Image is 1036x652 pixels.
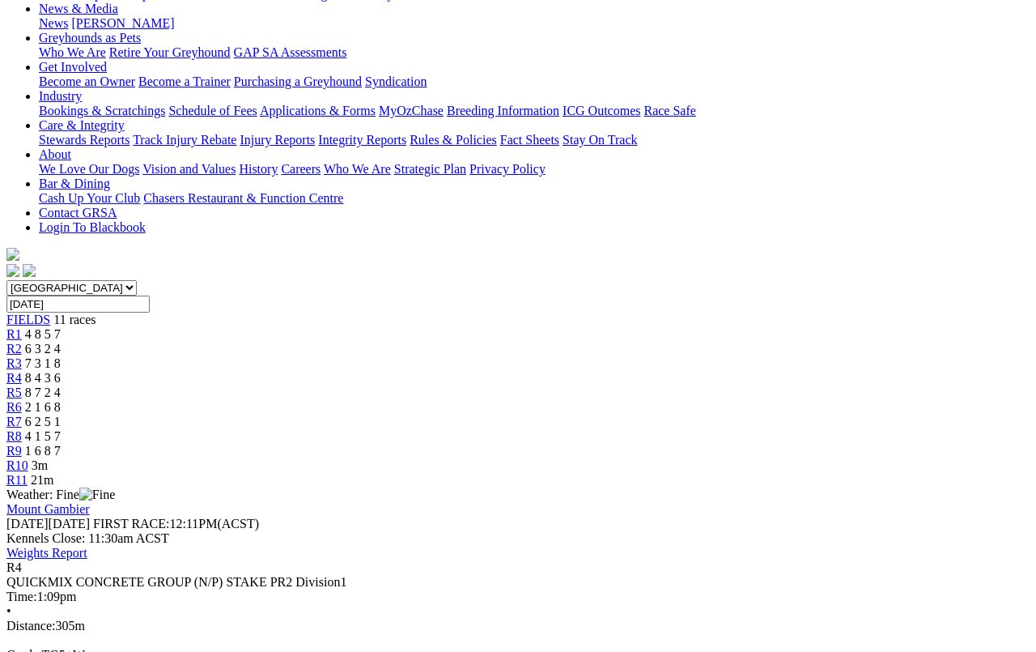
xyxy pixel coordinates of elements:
a: Strategic Plan [394,162,466,176]
a: History [239,162,278,176]
a: R7 [6,415,22,428]
span: 12:11PM(ACST) [93,517,259,531]
a: Login To Blackbook [39,220,146,234]
a: We Love Our Dogs [39,162,139,176]
a: Become a Trainer [138,75,231,88]
a: Purchasing a Greyhound [234,75,362,88]
a: R4 [6,371,22,385]
a: Weights Report [6,546,87,560]
a: R9 [6,444,22,458]
input: Select date [6,296,150,313]
a: Care & Integrity [39,118,125,132]
span: 6 2 5 1 [25,415,61,428]
span: 4 8 5 7 [25,327,61,341]
a: R11 [6,473,28,487]
a: About [39,147,71,161]
div: About [39,162,1030,177]
span: 6 3 2 4 [25,342,61,356]
a: Syndication [365,75,427,88]
a: R1 [6,327,22,341]
a: Applications & Forms [260,104,376,117]
a: Privacy Policy [469,162,546,176]
img: Fine [79,488,115,502]
a: Industry [39,89,82,103]
a: Who We Are [39,45,106,59]
img: facebook.svg [6,264,19,277]
a: Vision and Values [142,162,236,176]
span: FIRST RACE: [93,517,169,531]
span: 1 6 8 7 [25,444,61,458]
a: [PERSON_NAME] [71,16,174,30]
span: 3m [32,458,48,472]
span: 21m [31,473,53,487]
div: Bar & Dining [39,191,1030,206]
a: Contact GRSA [39,206,117,219]
a: Race Safe [643,104,695,117]
span: [DATE] [6,517,90,531]
a: Become an Owner [39,75,135,88]
div: 1:09pm [6,590,1030,604]
a: Careers [281,162,321,176]
a: Who We Are [324,162,391,176]
span: 8 4 3 6 [25,371,61,385]
span: 4 1 5 7 [25,429,61,443]
a: News & Media [39,2,118,15]
span: R4 [6,560,22,574]
a: R6 [6,400,22,414]
a: Stewards Reports [39,133,129,147]
a: Rules & Policies [410,133,497,147]
div: 305m [6,619,1030,633]
span: Time: [6,590,37,603]
span: [DATE] [6,517,49,531]
a: Stay On Track [563,133,637,147]
span: 2 1 6 8 [25,400,61,414]
div: Care & Integrity [39,133,1030,147]
a: Bar & Dining [39,177,110,190]
span: 11 races [53,313,96,326]
div: Get Involved [39,75,1030,89]
a: News [39,16,68,30]
a: Injury Reports [240,133,315,147]
a: Breeding Information [447,104,559,117]
span: Weather: Fine [6,488,115,501]
div: News & Media [39,16,1030,31]
a: R8 [6,429,22,443]
a: Get Involved [39,60,107,74]
a: R2 [6,342,22,356]
a: MyOzChase [379,104,444,117]
span: R10 [6,458,28,472]
a: Cash Up Your Club [39,191,140,205]
a: Fact Sheets [500,133,559,147]
img: logo-grsa-white.png [6,248,19,261]
a: Greyhounds as Pets [39,31,141,45]
div: QUICKMIX CONCRETE GROUP (N/P) STAKE PR2 Division1 [6,575,1030,590]
span: Distance: [6,619,55,633]
span: 8 7 2 4 [25,386,61,399]
a: Track Injury Rebate [133,133,236,147]
a: Bookings & Scratchings [39,104,165,117]
a: Schedule of Fees [168,104,257,117]
span: • [6,604,11,618]
a: FIELDS [6,313,50,326]
a: Chasers Restaurant & Function Centre [143,191,343,205]
a: GAP SA Assessments [234,45,347,59]
div: Greyhounds as Pets [39,45,1030,60]
a: Mount Gambier [6,502,90,516]
a: Retire Your Greyhound [109,45,231,59]
a: R5 [6,386,22,399]
span: 7 3 1 8 [25,356,61,370]
a: R3 [6,356,22,370]
div: Industry [39,104,1030,118]
a: Integrity Reports [318,133,406,147]
a: ICG Outcomes [563,104,640,117]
